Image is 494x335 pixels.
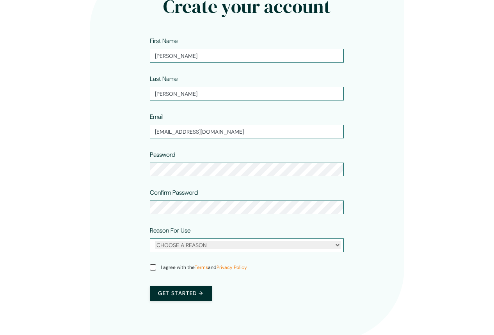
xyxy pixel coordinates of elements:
input: Last name [150,87,344,100]
span: I agree with the and [161,264,247,271]
label: Password [150,150,175,159]
label: Confirm Password [150,188,198,197]
a: Terms [195,264,208,271]
label: First Name [150,36,178,46]
input: First name [150,49,344,63]
label: Last Name [150,74,178,84]
label: Reason For Use [150,226,190,235]
a: Privacy Policy [217,264,247,271]
input: Email address [150,125,344,138]
label: Email [150,112,163,122]
input: I agree with theTermsandPrivacy Policy [150,264,156,271]
button: Get started → [150,286,211,301]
